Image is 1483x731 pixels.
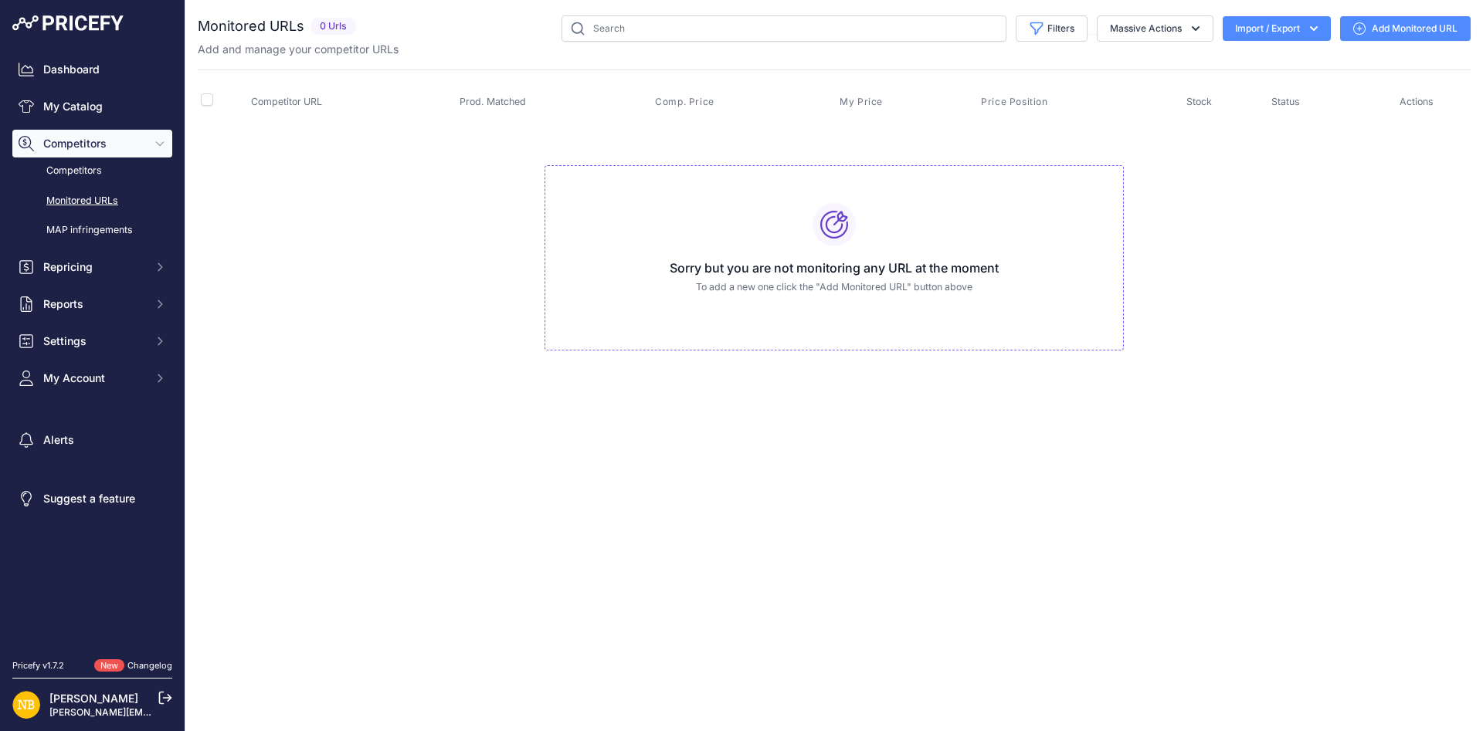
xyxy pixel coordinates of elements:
span: My Account [43,371,144,386]
button: Comp. Price [655,96,718,108]
span: 0 Urls [311,18,356,36]
a: [PERSON_NAME][EMAIL_ADDRESS][DOMAIN_NAME] [49,706,287,718]
button: Repricing [12,253,172,281]
button: Import / Export [1223,16,1331,41]
button: My Price [840,96,886,108]
span: Prod. Matched [460,96,526,107]
button: Filters [1016,15,1088,42]
span: Competitors [43,136,144,151]
a: Add Monitored URL [1340,16,1471,41]
div: Pricefy v1.7.2 [12,659,64,672]
a: [PERSON_NAME] [49,692,138,705]
span: Status [1271,96,1300,107]
button: Massive Actions [1097,15,1213,42]
span: My Price [840,96,883,108]
button: My Account [12,364,172,392]
p: Add and manage your competitor URLs [198,42,399,57]
a: Dashboard [12,56,172,83]
span: Stock [1186,96,1212,107]
span: Competitor URL [251,96,322,107]
span: New [94,659,124,672]
button: Reports [12,290,172,318]
span: Settings [43,333,144,349]
button: Price Position [981,96,1050,108]
a: Competitors [12,157,172,184]
a: My Catalog [12,93,172,120]
button: Competitors [12,130,172,157]
h2: Monitored URLs [198,15,304,37]
nav: Sidebar [12,56,172,641]
a: Monitored URLs [12,188,172,215]
a: Changelog [127,660,172,671]
span: Reports [43,296,144,312]
a: Alerts [12,426,172,454]
span: Actions [1400,96,1434,107]
p: To add a new one click the "Add Monitored URL" button above [558,280,1111,295]
span: Price Position [981,96,1047,108]
h3: Sorry but you are not monitoring any URL at the moment [558,259,1111,277]
a: Suggest a feature [12,485,172,513]
img: Pricefy Logo [12,15,124,31]
span: Comp. Price [655,96,714,108]
input: Search [562,15,1006,42]
span: Repricing [43,259,144,275]
button: Settings [12,327,172,355]
a: MAP infringements [12,217,172,244]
